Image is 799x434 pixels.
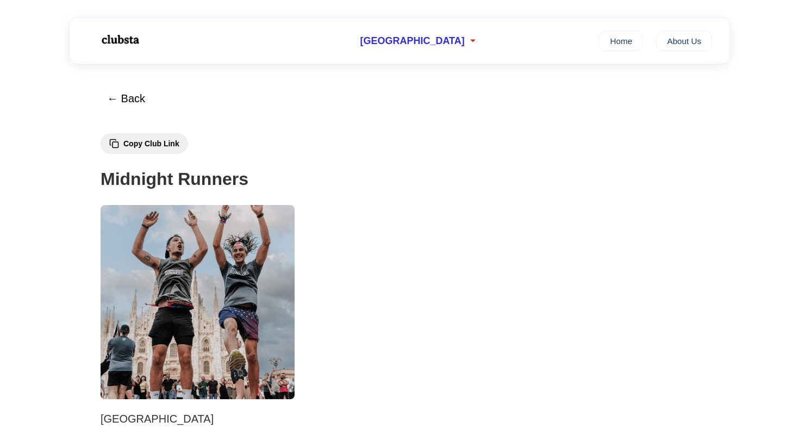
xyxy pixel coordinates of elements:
[123,139,179,148] span: Copy Club Link
[87,26,152,53] img: Logo
[599,30,643,51] a: Home
[360,35,464,47] span: [GEOGRAPHIC_DATA]
[656,30,712,51] a: About Us
[101,410,698,427] p: [GEOGRAPHIC_DATA]
[101,165,698,193] h1: Midnight Runners
[101,86,152,111] button: ← Back
[101,133,188,154] button: Copy Club Link
[101,205,295,399] img: Midnight Runners 1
